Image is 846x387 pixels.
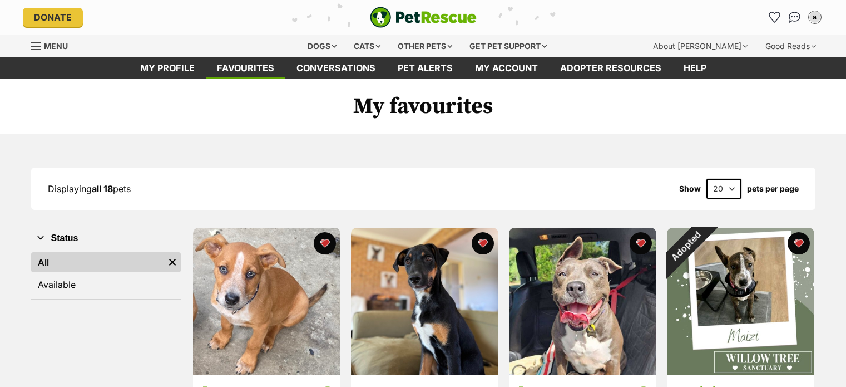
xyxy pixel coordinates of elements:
[462,35,555,57] div: Get pet support
[48,183,131,194] span: Displaying pets
[786,8,804,26] a: Conversations
[464,57,549,79] a: My account
[31,35,76,55] a: Menu
[809,12,820,23] div: a
[351,228,498,375] img: Froyo
[645,35,755,57] div: About [PERSON_NAME]
[679,184,701,193] span: Show
[31,252,164,272] a: All
[44,41,68,51] span: Menu
[667,228,814,375] img: Maizi
[766,8,824,26] ul: Account quick links
[370,7,477,28] img: logo-e224e6f780fb5917bec1dbf3a21bbac754714ae5b6737aabdf751b685950b380.svg
[31,250,181,299] div: Status
[129,57,206,79] a: My profile
[667,366,814,378] a: Adopted
[672,57,718,79] a: Help
[300,35,344,57] div: Dogs
[747,184,799,193] label: pets per page
[549,57,672,79] a: Adopter resources
[789,12,800,23] img: chat-41dd97257d64d25036548639549fe6c8038ab92f7586957e7f3b1b290dea8141.svg
[92,183,113,194] strong: all 18
[472,232,494,254] button: favourite
[387,57,464,79] a: Pet alerts
[766,8,784,26] a: Favourites
[314,232,336,254] button: favourite
[788,232,810,254] button: favourite
[164,252,181,272] a: Remove filter
[23,8,83,27] a: Donate
[630,232,652,254] button: favourite
[31,275,181,295] a: Available
[346,35,388,57] div: Cats
[193,228,340,375] img: Griffith
[652,213,718,280] div: Adopted
[206,57,285,79] a: Favourites
[509,228,656,375] img: Charlie
[370,7,477,28] a: PetRescue
[806,8,824,26] button: My account
[390,35,460,57] div: Other pets
[758,35,824,57] div: Good Reads
[285,57,387,79] a: conversations
[31,231,181,246] button: Status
